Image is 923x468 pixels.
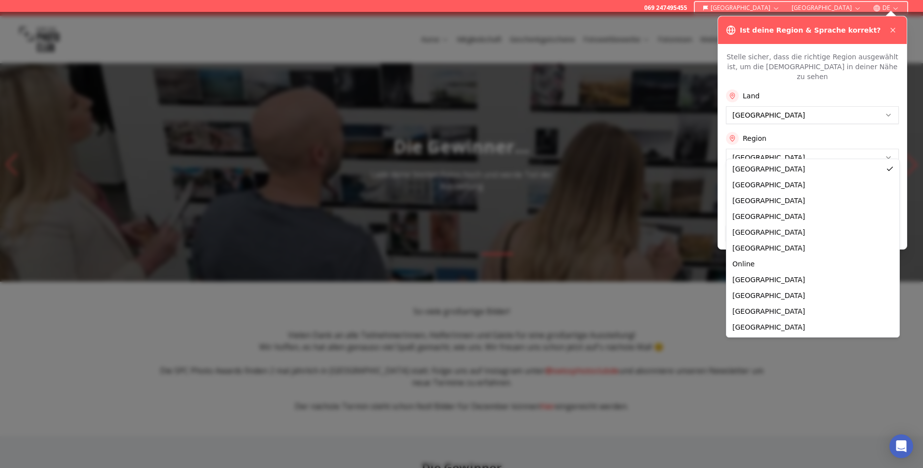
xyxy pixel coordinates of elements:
span: [GEOGRAPHIC_DATA] [732,181,805,189]
span: [GEOGRAPHIC_DATA] [732,228,805,236]
span: [GEOGRAPHIC_DATA] [732,213,805,220]
span: [GEOGRAPHIC_DATA] [732,323,805,331]
span: [GEOGRAPHIC_DATA] [732,165,805,173]
span: [GEOGRAPHIC_DATA] [732,197,805,205]
span: [GEOGRAPHIC_DATA] [732,244,805,252]
span: [GEOGRAPHIC_DATA] [732,292,805,299]
span: [GEOGRAPHIC_DATA] [732,276,805,284]
span: Online [732,260,755,268]
span: [GEOGRAPHIC_DATA] [732,307,805,315]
